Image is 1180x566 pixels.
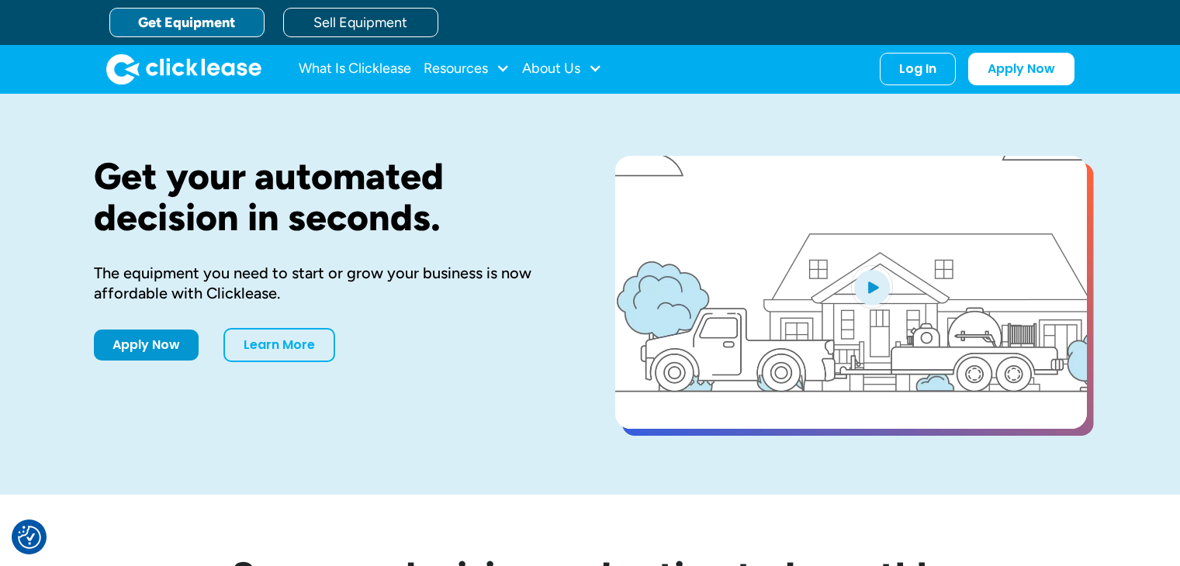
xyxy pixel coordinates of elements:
[94,263,566,303] div: The equipment you need to start or grow your business is now affordable with Clicklease.
[94,156,566,238] h1: Get your automated decision in seconds.
[94,330,199,361] a: Apply Now
[18,526,41,549] img: Revisit consent button
[851,265,893,309] img: Blue play button logo on a light blue circular background
[424,53,510,85] div: Resources
[299,53,411,85] a: What Is Clicklease
[18,526,41,549] button: Consent Preferences
[522,53,602,85] div: About Us
[968,53,1074,85] a: Apply Now
[283,8,438,37] a: Sell Equipment
[899,61,936,77] div: Log In
[223,328,335,362] a: Learn More
[109,8,265,37] a: Get Equipment
[615,156,1087,429] a: open lightbox
[106,53,261,85] a: home
[106,53,261,85] img: Clicklease logo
